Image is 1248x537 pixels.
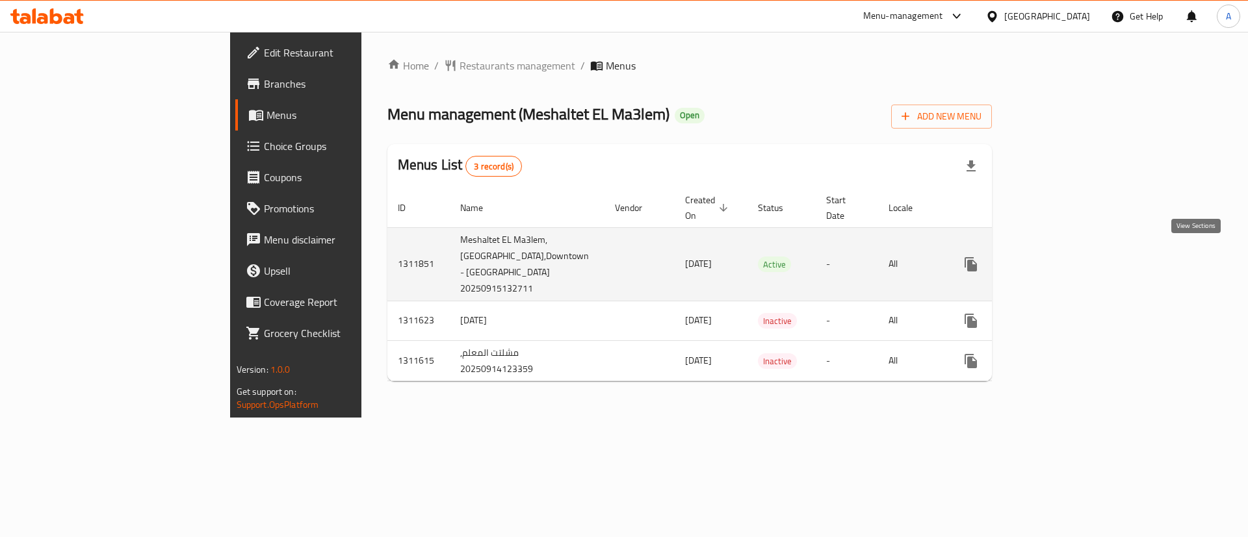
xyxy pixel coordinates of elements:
[450,340,604,381] td: مشلتت المعلم, 20250914123359
[816,301,878,340] td: -
[465,156,522,177] div: Total records count
[891,105,992,129] button: Add New Menu
[444,58,575,73] a: Restaurants management
[264,294,428,310] span: Coverage Report
[387,188,1091,382] table: enhanced table
[675,110,705,121] span: Open
[460,200,500,216] span: Name
[955,305,987,336] button: more
[266,107,428,123] span: Menus
[987,305,1018,336] button: Change Status
[758,314,797,329] span: Inactive
[606,58,636,73] span: Menus
[264,45,428,60] span: Edit Restaurant
[235,131,439,162] a: Choice Groups
[235,68,439,99] a: Branches
[235,37,439,68] a: Edit Restaurant
[955,249,987,280] button: more
[816,340,878,381] td: -
[264,263,428,279] span: Upsell
[945,188,1091,228] th: Actions
[387,99,669,129] span: Menu management ( Meshaltet EL Ma3lem )
[450,301,604,340] td: [DATE]
[826,192,863,223] span: Start Date
[863,8,943,24] div: Menu-management
[758,354,797,369] span: Inactive
[270,361,291,378] span: 1.0.0
[460,58,575,73] span: Restaurants management
[1226,9,1231,23] span: A
[902,108,981,125] span: Add New Menu
[450,227,604,301] td: Meshaltet EL Ma3lem, [GEOGRAPHIC_DATA],Downtown - [GEOGRAPHIC_DATA] 20250915132711
[1004,9,1090,23] div: [GEOGRAPHIC_DATA]
[264,76,428,92] span: Branches
[235,255,439,286] a: Upsell
[987,249,1018,280] button: Change Status
[237,396,319,413] a: Support.OpsPlatform
[264,201,428,216] span: Promotions
[615,200,659,216] span: Vendor
[264,169,428,185] span: Coupons
[235,162,439,193] a: Coupons
[235,193,439,224] a: Promotions
[237,383,296,400] span: Get support on:
[878,227,945,301] td: All
[237,361,268,378] span: Version:
[955,345,987,377] button: more
[235,224,439,255] a: Menu disclaimer
[987,345,1018,377] button: Change Status
[758,200,800,216] span: Status
[685,255,712,272] span: [DATE]
[235,286,439,318] a: Coverage Report
[758,257,791,272] span: Active
[235,318,439,349] a: Grocery Checklist
[878,340,945,381] td: All
[675,108,705,123] div: Open
[387,58,993,73] nav: breadcrumb
[685,192,732,223] span: Created On
[878,301,945,340] td: All
[955,151,987,182] div: Export file
[398,200,422,216] span: ID
[466,160,521,173] span: 3 record(s)
[758,313,797,329] div: Inactive
[264,325,428,341] span: Grocery Checklist
[889,200,929,216] span: Locale
[398,155,522,177] h2: Menus List
[235,99,439,131] a: Menus
[685,352,712,369] span: [DATE]
[264,138,428,154] span: Choice Groups
[580,58,585,73] li: /
[264,232,428,247] span: Menu disclaimer
[816,227,878,301] td: -
[685,312,712,329] span: [DATE]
